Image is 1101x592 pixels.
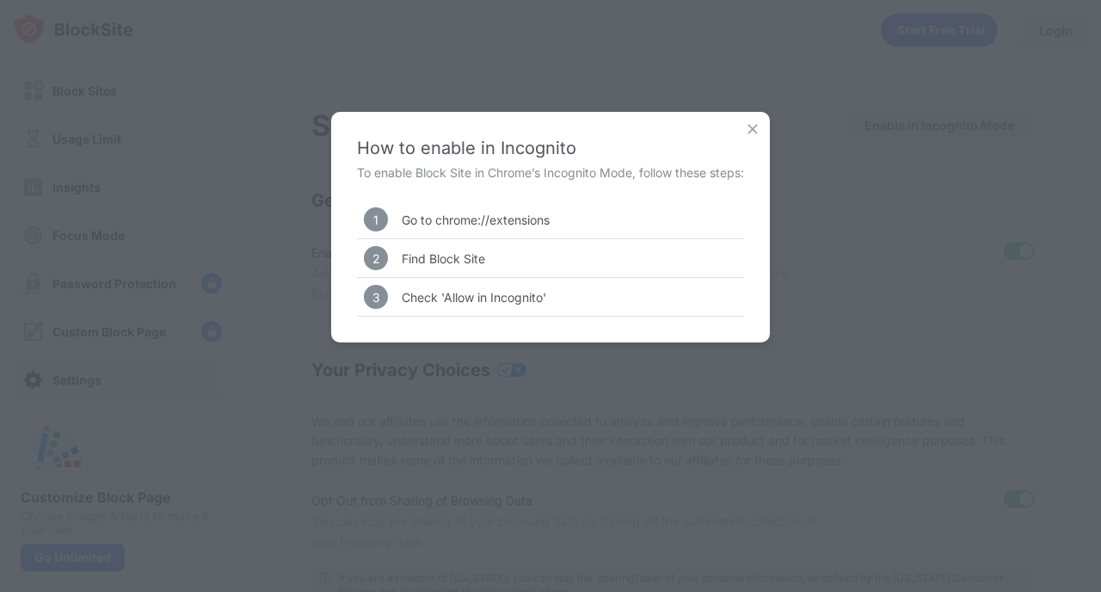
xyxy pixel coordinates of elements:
[402,251,485,266] div: Find Block Site
[402,213,550,227] div: Go to chrome://extensions
[364,207,388,231] div: 1
[402,290,546,305] div: Check 'Allow in Incognito'
[364,246,388,270] div: 2
[357,165,744,180] div: To enable Block Site in Chrome’s Incognito Mode, follow these steps:
[357,138,744,158] div: How to enable in Incognito
[744,120,761,138] img: x-button.svg
[364,285,388,309] div: 3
